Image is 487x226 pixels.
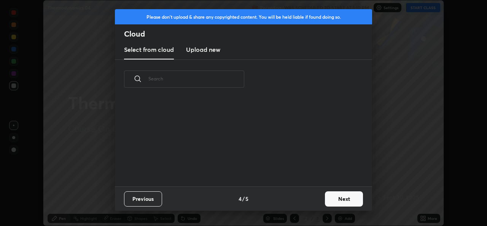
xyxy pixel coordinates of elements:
h4: 5 [245,195,248,203]
button: Previous [124,191,162,207]
input: Search [148,63,244,95]
h2: Cloud [124,29,372,39]
h3: Select from cloud [124,45,174,54]
h3: Upload new [186,45,220,54]
button: Next [325,191,363,207]
h4: 4 [239,195,242,203]
div: Please don't upload & share any copyrighted content. You will be held liable if found doing so. [115,9,372,24]
h4: / [242,195,245,203]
